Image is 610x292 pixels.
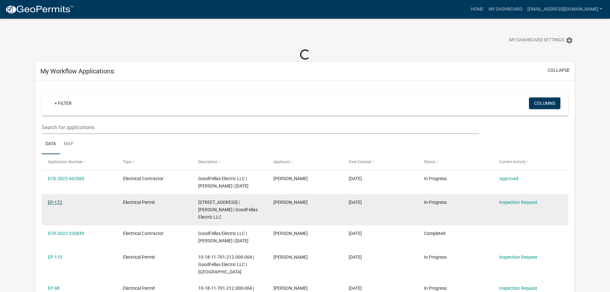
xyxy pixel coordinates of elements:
[117,154,192,170] datatable-header-cell: Type
[60,134,77,154] a: Map
[123,200,155,205] span: Electrical Permit
[198,176,248,188] span: GoodFellas Electric LLC | Salvatore Silvano | 06/30/2026
[48,176,84,181] a: ECR-2022-462660
[424,254,447,260] span: In Progress
[493,154,568,170] datatable-header-cell: Current Activity
[40,67,115,75] h5: My Workflow Applications:
[192,154,267,170] datatable-header-cell: Description
[424,200,447,205] span: In Progress
[198,254,254,274] span: 10-18-11-701-212.000-004 | GoodFellas Electric LLC | DEPOT STREET0
[468,3,486,15] a: Home
[48,286,60,291] a: EP-98
[123,286,155,291] span: Electrical Permit
[273,176,308,181] span: Salvatore Silvano
[198,160,218,164] span: Description
[349,176,362,181] span: 08/12/2025
[349,231,362,236] span: 11/01/2024
[525,3,605,15] a: [EMAIL_ADDRESS][DOMAIN_NAME]
[48,231,84,236] a: ECR-2022-330849
[499,200,537,205] a: Inspection Request
[349,254,362,260] span: 10/14/2024
[424,176,447,181] span: In Progress
[343,154,418,170] datatable-header-cell: Date Created
[349,286,362,291] span: 08/27/2024
[273,286,308,291] span: Salvatore Silvano
[123,160,131,164] span: Type
[499,254,537,260] a: Inspection Request
[418,154,493,170] datatable-header-cell: Status
[49,97,77,109] a: + Filter
[42,121,479,134] input: Search for applications
[123,176,164,181] span: Electrical Contractor
[48,160,83,164] span: Application Number
[48,200,62,205] a: EP-172
[273,254,308,260] span: Salvatore Silvano
[499,176,518,181] a: Approved
[486,3,525,15] a: My Dashboard
[529,97,560,109] button: Columns
[42,154,117,170] datatable-header-cell: Application Number
[424,160,435,164] span: Status
[499,286,537,291] a: Inspection Request
[42,134,60,154] a: Data
[273,231,308,236] span: Salvatore Silvano
[123,254,155,260] span: Electrical Permit
[509,37,564,44] span: My Dashboard Settings
[424,231,445,236] span: Completed
[504,34,578,46] button: My Dashboard Settingssettings
[349,160,371,164] span: Date Created
[565,37,573,44] i: settings
[273,200,308,205] span: Salvatore Silvano
[267,154,343,170] datatable-header-cell: Applicant
[48,254,62,260] a: EP-110
[198,200,258,220] span: 1155 START RD 62 | Salvatore Silvano | GoodFellas Electric LLC
[198,231,248,243] span: GoodFellas Electric LLC | Salvatore Silvano | 12/31/2024
[548,67,570,74] button: collapse
[123,231,164,236] span: Electrical Contractor
[499,160,526,164] span: Current Activity
[424,286,447,291] span: In Progress
[349,200,362,205] span: 08/12/2025
[273,160,290,164] span: Applicant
